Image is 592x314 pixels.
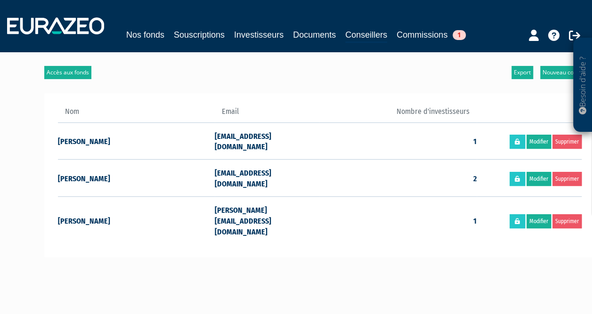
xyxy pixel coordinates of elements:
td: [EMAIL_ADDRESS][DOMAIN_NAME] [215,160,319,197]
a: Modifier [527,135,551,149]
img: 1732889491-logotype_eurazeo_blanc_rvb.png [7,17,104,34]
a: Supprimer [552,135,582,149]
a: Souscriptions [174,28,225,41]
a: Réinitialiser le mot de passe [510,135,525,149]
a: Réinitialiser le mot de passe [510,214,525,228]
td: 1 [319,196,477,244]
a: Investisseurs [234,28,284,41]
a: Réinitialiser le mot de passe [510,172,525,186]
th: Nom [58,106,215,122]
a: Modifier [527,172,551,186]
a: Accès aux fonds [44,66,91,79]
th: Email [215,106,319,122]
span: 1 [453,30,466,40]
p: Besoin d'aide ? [577,43,588,128]
a: Conseillers [345,28,387,43]
td: [PERSON_NAME] [58,160,215,197]
td: 2 [319,160,477,197]
a: Supprimer [552,172,582,186]
td: [PERSON_NAME][EMAIL_ADDRESS][DOMAIN_NAME] [215,196,319,244]
th: Nombre d'investisseurs [319,106,477,122]
td: 1 [319,122,477,160]
a: Nos fonds [126,28,164,41]
td: [PERSON_NAME] [58,122,215,160]
td: [PERSON_NAME] [58,196,215,244]
a: Export [511,66,533,79]
a: Supprimer [552,214,582,228]
td: [EMAIL_ADDRESS][DOMAIN_NAME] [215,122,319,160]
a: Documents [293,28,336,41]
a: Commissions1 [397,28,466,41]
a: Modifier [527,214,551,228]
